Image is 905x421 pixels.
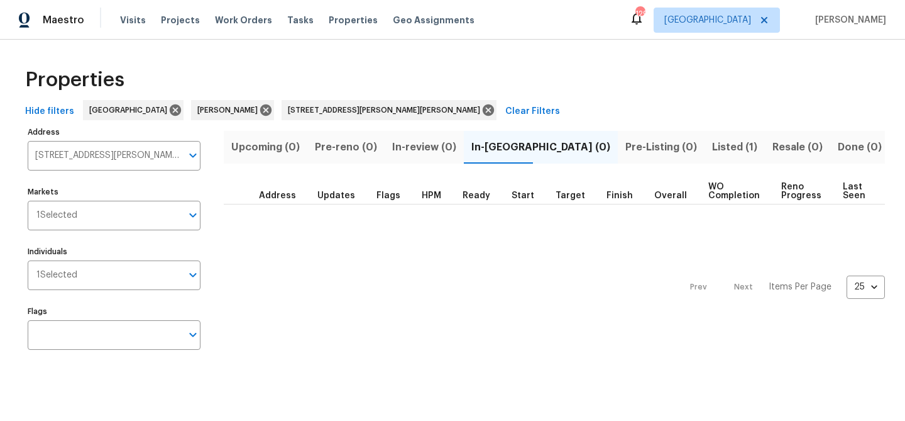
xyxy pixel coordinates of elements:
[191,100,274,120] div: [PERSON_NAME]
[606,191,633,200] span: Finish
[43,14,84,26] span: Maestro
[635,8,644,20] div: 129
[678,212,885,362] nav: Pagination Navigation
[471,138,610,156] span: In-[GEOGRAPHIC_DATA] (0)
[317,191,355,200] span: Updates
[25,104,74,120] span: Hide filters
[606,191,644,200] div: Projected renovation finish date
[184,147,202,164] button: Open
[654,191,698,200] div: Days past target finish date
[376,191,400,200] span: Flags
[28,128,200,136] label: Address
[463,191,502,200] div: Earliest renovation start date (first business day after COE or Checkout)
[20,100,79,123] button: Hide filters
[120,14,146,26] span: Visits
[287,16,314,25] span: Tasks
[184,206,202,224] button: Open
[28,248,200,255] label: Individuals
[512,191,534,200] span: Start
[36,270,77,281] span: 1 Selected
[25,74,124,86] span: Properties
[393,14,474,26] span: Geo Assignments
[259,191,296,200] span: Address
[712,138,757,156] span: Listed (1)
[781,182,821,200] span: Reno Progress
[769,281,831,293] p: Items Per Page
[36,210,77,221] span: 1 Selected
[282,100,496,120] div: [STREET_ADDRESS][PERSON_NAME][PERSON_NAME]
[708,182,760,200] span: WO Completion
[838,138,882,156] span: Done (0)
[89,104,172,116] span: [GEOGRAPHIC_DATA]
[315,138,377,156] span: Pre-reno (0)
[654,191,687,200] span: Overall
[625,138,697,156] span: Pre-Listing (0)
[463,191,490,200] span: Ready
[512,191,546,200] div: Actual renovation start date
[843,182,865,200] span: Last Seen
[231,138,300,156] span: Upcoming (0)
[847,271,885,303] div: 25
[556,191,596,200] div: Target renovation project end date
[83,100,184,120] div: [GEOGRAPHIC_DATA]
[28,188,200,196] label: Markets
[329,14,378,26] span: Properties
[288,104,485,116] span: [STREET_ADDRESS][PERSON_NAME][PERSON_NAME]
[505,104,560,120] span: Clear Filters
[392,138,456,156] span: In-review (0)
[422,191,441,200] span: HPM
[664,14,751,26] span: [GEOGRAPHIC_DATA]
[500,100,565,123] button: Clear Filters
[184,266,202,284] button: Open
[556,191,585,200] span: Target
[810,14,886,26] span: [PERSON_NAME]
[184,326,202,344] button: Open
[197,104,263,116] span: [PERSON_NAME]
[772,138,823,156] span: Resale (0)
[215,14,272,26] span: Work Orders
[161,14,200,26] span: Projects
[28,308,200,315] label: Flags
